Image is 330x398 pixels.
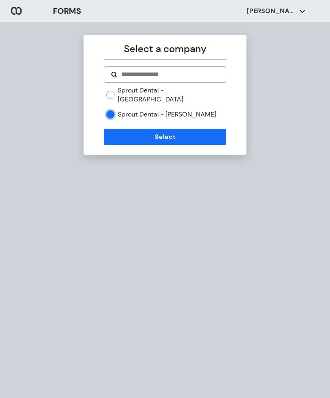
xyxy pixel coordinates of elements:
[247,7,296,15] p: [PERSON_NAME]
[121,70,219,79] input: Search
[118,110,216,119] label: Sprout Dental - [PERSON_NAME]
[104,129,226,145] button: Select
[104,42,226,56] p: Select a company
[118,86,226,103] label: Sprout Dental - [GEOGRAPHIC_DATA]
[53,5,81,17] h3: FORMS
